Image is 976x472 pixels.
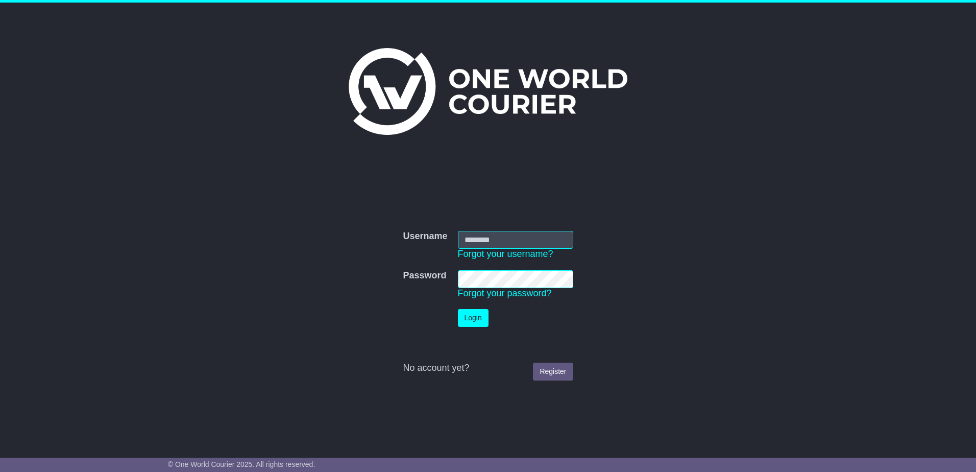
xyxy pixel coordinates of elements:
a: Forgot your password? [458,288,552,298]
img: One World [349,48,627,135]
label: Password [403,270,446,281]
button: Login [458,309,489,327]
span: © One World Courier 2025. All rights reserved. [168,460,315,468]
a: Register [533,363,573,381]
div: No account yet? [403,363,573,374]
a: Forgot your username? [458,249,553,259]
label: Username [403,231,447,242]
